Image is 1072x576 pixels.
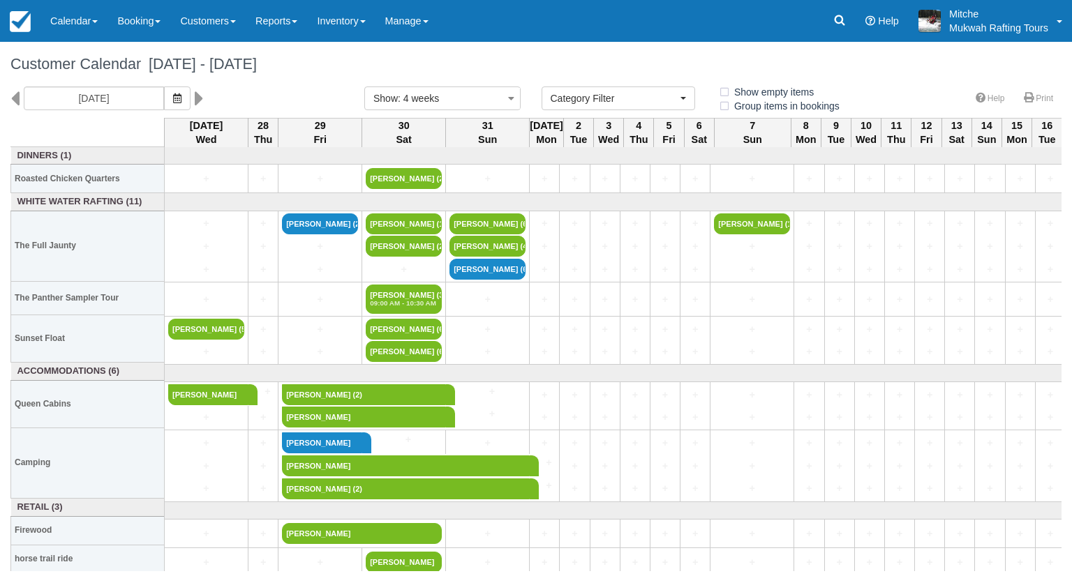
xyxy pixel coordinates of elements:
[282,555,358,570] a: +
[282,432,362,453] a: [PERSON_NAME]
[366,285,442,314] a: [PERSON_NAME] (3)09:00 AM - 10:30 AM
[252,172,274,186] a: +
[15,195,161,209] a: White Water Rafting (11)
[168,319,244,340] a: [PERSON_NAME] (5)
[798,410,820,425] a: +
[282,478,530,499] a: [PERSON_NAME] (2)
[918,344,941,359] a: +
[918,262,941,277] a: +
[798,292,820,307] a: +
[252,292,274,307] a: +
[252,526,274,541] a: +
[888,481,911,496] a: +
[366,168,442,189] a: [PERSON_NAME] (20)
[362,432,442,447] a: +
[530,455,556,470] a: +
[948,344,971,359] a: +
[282,213,358,234] a: [PERSON_NAME] (2)
[828,292,851,307] a: +
[888,262,911,277] a: +
[563,388,586,402] a: +
[798,344,820,359] a: +
[252,436,274,450] a: +
[282,172,358,186] a: +
[948,410,971,425] a: +
[282,239,358,254] a: +
[282,384,446,405] a: [PERSON_NAME] (2)
[858,322,881,337] a: +
[888,344,911,359] a: +
[918,10,941,32] img: A1
[168,555,244,570] a: +
[168,262,244,277] a: +
[684,459,706,473] a: +
[15,501,161,514] a: Retail (3)
[168,459,244,473] a: +
[1039,388,1062,402] a: +
[594,172,616,186] a: +
[878,15,899,26] span: Help
[252,322,274,337] a: +
[533,526,556,541] a: +
[858,436,881,450] a: +
[563,410,586,425] a: +
[594,322,616,337] a: +
[449,259,526,280] a: [PERSON_NAME] (6)
[168,436,244,450] a: +
[888,292,911,307] a: +
[918,172,941,186] a: +
[563,344,586,359] a: +
[718,96,849,116] label: Group items in bookings
[594,239,616,254] a: +
[978,239,1001,254] a: +
[533,436,556,450] a: +
[967,89,1013,109] a: Help
[654,322,676,337] a: +
[828,172,851,186] a: +
[1015,89,1062,109] a: Print
[533,555,556,570] a: +
[533,388,556,402] a: +
[1039,216,1062,231] a: +
[828,344,851,359] a: +
[948,436,971,450] a: +
[449,292,526,307] a: +
[252,262,274,277] a: +
[594,388,616,402] a: +
[533,410,556,425] a: +
[828,239,851,254] a: +
[918,216,941,231] a: +
[978,388,1001,402] a: +
[888,388,911,402] a: +
[1039,262,1062,277] a: +
[684,216,706,231] a: +
[449,236,526,257] a: [PERSON_NAME] (4)
[446,384,526,399] a: +
[684,292,706,307] a: +
[10,11,31,32] img: checkfront-main-nav-mini-logo.png
[948,322,971,337] a: +
[533,262,556,277] a: +
[654,526,676,541] a: +
[594,436,616,450] a: +
[948,292,971,307] a: +
[828,459,851,473] a: +
[978,262,1001,277] a: +
[798,172,820,186] a: +
[624,292,646,307] a: +
[1009,239,1032,254] a: +
[949,21,1048,35] p: Mukwah Rafting Tours
[858,262,881,277] a: +
[948,526,971,541] a: +
[714,322,790,337] a: +
[449,555,526,570] a: +
[1009,436,1032,450] a: +
[798,262,820,277] a: +
[918,436,941,450] a: +
[684,388,706,402] a: +
[449,172,526,186] a: +
[654,216,676,231] a: +
[1009,388,1032,402] a: +
[624,410,646,425] a: +
[252,459,274,473] a: +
